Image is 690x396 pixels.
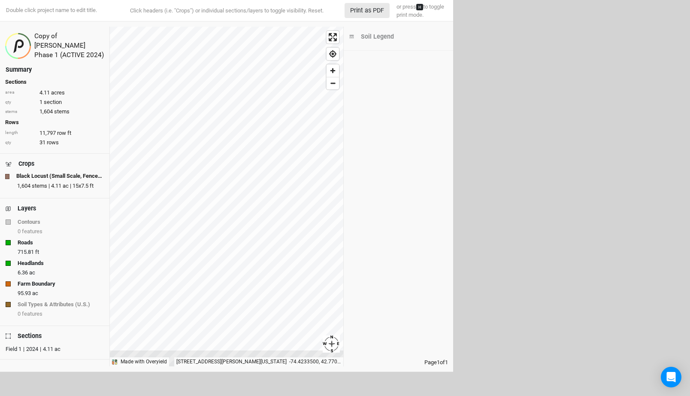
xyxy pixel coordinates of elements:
[18,228,104,235] div: 0 features
[18,310,104,318] div: 0 features
[5,279,104,296] button: Farm Boundary95.93 ac
[23,345,24,353] div: |
[18,280,55,288] strong: Farm Boundary
[18,238,33,247] strong: Roads
[16,172,104,180] strong: Black Locust (Small Scale, Fenceposts Only)
[5,129,104,137] div: 11,797
[5,89,35,96] div: area
[51,89,65,97] span: acres
[18,259,44,268] strong: Headlands
[5,108,104,116] div: 1,604
[5,130,35,136] div: length
[18,289,104,297] div: 95.93 ac
[416,4,423,10] kbd: H
[4,6,97,14] div: Double click project name to edit title.
[6,345,21,353] div: Field 1
[345,3,390,18] button: Print as PDF
[40,345,41,353] div: |
[344,359,453,366] div: Page 1 of 1
[5,139,104,146] div: 31
[661,367,681,387] div: Open Intercom Messenger
[34,32,104,60] div: Copy of Corbin Hill Phase 1 (ACTIVE 2024)
[327,64,339,77] button: Zoom in
[361,32,394,41] div: Soil Legend
[54,108,70,116] span: stems
[121,358,167,366] div: Made with Overyield
[327,48,339,60] button: Find my location
[174,357,343,366] div: [STREET_ADDRESS][PERSON_NAME][US_STATE] -74.4233500, 42.7702700
[5,33,34,59] img: Team logo
[5,300,104,317] button: Soil Types & Attributes (U.S.)0 features
[308,6,324,15] button: Reset.
[57,129,71,137] span: row ft
[327,77,339,89] button: Zoom out
[5,98,104,106] div: 1
[5,259,104,276] button: Headlands6.36 ac
[5,119,104,126] h4: Rows
[18,269,104,277] div: 6.36 ac
[327,31,339,43] button: Enter fullscreen
[18,332,42,341] div: Sections
[18,248,104,256] div: 715.81 ft
[18,300,90,309] strong: Soil Types & Attributes (U.S.)
[5,238,104,255] button: Roads715.81 ft
[5,140,35,146] div: qty
[18,159,34,168] div: Crops
[110,27,343,366] canvas: Map
[5,344,101,352] button: Field 1|2024|4.11 ac
[5,79,104,85] h4: Sections
[44,98,62,106] span: section
[18,204,36,213] div: Layers
[113,6,340,15] div: Click headers (i.e. "Crops") or individual sections/layers to toggle visibility.
[5,89,104,97] div: 4.11
[17,182,104,190] div: 1,604 stems | 4.11 ac | 15x7.5 ft
[21,345,61,353] div: 2024 4.11 ac
[5,109,35,115] div: stems
[6,65,32,74] div: Summary
[18,218,40,226] strong: Contours
[5,99,35,106] div: qty
[47,139,59,146] span: rows
[5,217,104,235] button: Contours0 features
